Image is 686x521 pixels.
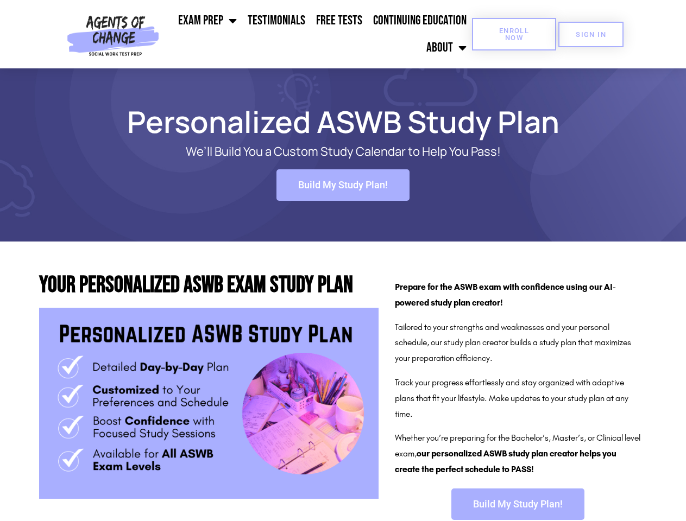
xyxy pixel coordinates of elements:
a: SIGN IN [558,22,624,47]
a: Build My Study Plan! [451,488,584,520]
span: Enroll Now [489,27,539,41]
p: We’ll Build You a Custom Study Calendar to Help You Pass! [77,145,609,158]
h2: Your Personalized ASWB Exam Study Plan [39,274,379,297]
b: our personalized ASWB study plan creator helps you create the perfect schedule to PASS! [395,448,616,474]
a: Free Tests [311,7,368,34]
p: Whether you’re preparing for the Bachelor’s, Master’s, or Clinical level exam, [395,430,641,477]
p: Track your progress effortlessly and stay organized with adaptive plans that fit your lifestyle. ... [395,375,641,422]
a: About [421,34,472,61]
a: Continuing Education [368,7,472,34]
p: Tailored to your strengths and weaknesses and your personal schedule, our study plan creator buil... [395,320,641,366]
nav: Menu [163,7,472,61]
span: SIGN IN [576,31,606,38]
h1: Personalized ASWB Study Plan [34,109,653,134]
a: Exam Prep [173,7,242,34]
strong: Prepare for the ASWB exam with confidence using our AI-powered study plan creator! [395,282,616,308]
a: Build My Study Plan! [276,169,410,201]
a: Testimonials [242,7,311,34]
span: Build My Study Plan! [298,180,388,190]
a: Enroll Now [472,18,556,50]
span: Build My Study Plan! [473,499,563,509]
